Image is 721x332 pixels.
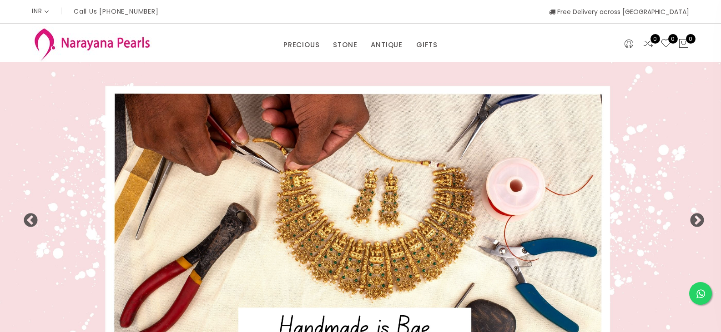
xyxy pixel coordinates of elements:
span: 0 [686,34,696,44]
a: GIFTS [416,38,438,52]
span: 0 [668,34,678,44]
span: Free Delivery across [GEOGRAPHIC_DATA] [549,7,689,16]
p: Call Us [PHONE_NUMBER] [74,8,159,15]
button: Next [689,213,698,222]
a: ANTIQUE [371,38,403,52]
a: STONE [333,38,357,52]
button: Previous [23,213,32,222]
a: 0 [660,38,671,50]
span: 0 [650,34,660,44]
a: PRECIOUS [283,38,319,52]
button: 0 [678,38,689,50]
a: 0 [643,38,654,50]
